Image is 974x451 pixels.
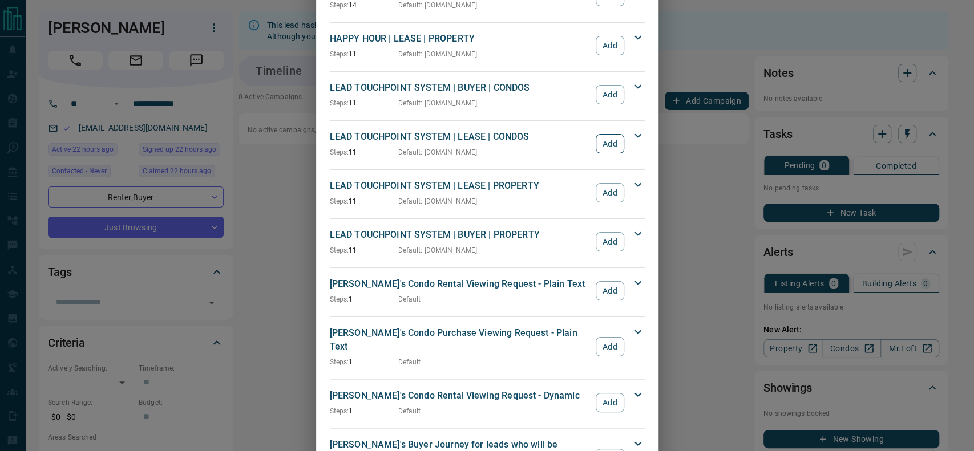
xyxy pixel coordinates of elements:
span: Steps: [330,407,349,415]
p: 11 [330,245,398,255]
p: 11 [330,196,398,206]
p: Default [398,406,421,416]
p: 11 [330,49,398,59]
p: 11 [330,147,398,157]
button: Add [596,36,624,55]
button: Add [596,281,624,300]
p: LEAD TOUCHPOINT SYSTEM | BUYER | PROPERTY [330,228,591,242]
p: [PERSON_NAME]'s Condo Rental Viewing Request - Dynamic [330,389,591,403]
p: [PERSON_NAME]'s Condo Purchase Viewing Request - Plain Text [330,326,591,354]
button: Add [596,85,624,104]
p: LEAD TOUCHPOINT SYSTEM | LEASE | CONDOS [330,130,591,144]
p: LEAD TOUCHPOINT SYSTEM | LEASE | PROPERTY [330,179,591,193]
button: Add [596,183,624,202]
p: Default [398,357,421,367]
p: Default : [DOMAIN_NAME] [398,98,478,108]
p: [PERSON_NAME]'s Condo Rental Viewing Request - Plain Text [330,277,591,291]
div: LEAD TOUCHPOINT SYSTEM | LEASE | CONDOSSteps:11Default: [DOMAIN_NAME]Add [330,128,645,160]
p: 1 [330,357,398,367]
p: Default : [DOMAIN_NAME] [398,49,478,59]
p: 1 [330,406,398,416]
div: LEAD TOUCHPOINT SYSTEM | BUYER | CONDOSSteps:11Default: [DOMAIN_NAME]Add [330,79,645,111]
p: HAPPY HOUR | LEASE | PROPERTY [330,32,591,46]
p: Default : [DOMAIN_NAME] [398,245,478,255]
button: Add [596,337,624,356]
span: Steps: [330,358,349,366]
button: Add [596,232,624,251]
div: [PERSON_NAME]'s Condo Rental Viewing Request - Plain TextSteps:1DefaultAdd [330,275,645,307]
span: Steps: [330,295,349,303]
p: Default : [DOMAIN_NAME] [398,196,478,206]
span: Steps: [330,246,349,254]
div: [PERSON_NAME]'s Condo Rental Viewing Request - DynamicSteps:1DefaultAdd [330,387,645,419]
span: Steps: [330,1,349,9]
span: Steps: [330,197,349,205]
span: Steps: [330,99,349,107]
span: Steps: [330,50,349,58]
div: [PERSON_NAME]'s Condo Purchase Viewing Request - Plain TextSteps:1DefaultAdd [330,324,645,369]
button: Add [596,393,624,412]
p: Default [398,294,421,304]
div: HAPPY HOUR | LEASE | PROPERTYSteps:11Default: [DOMAIN_NAME]Add [330,30,645,62]
p: 11 [330,98,398,108]
p: 1 [330,294,398,304]
div: LEAD TOUCHPOINT SYSTEM | BUYER | PROPERTYSteps:11Default: [DOMAIN_NAME]Add [330,226,645,258]
div: LEAD TOUCHPOINT SYSTEM | LEASE | PROPERTYSteps:11Default: [DOMAIN_NAME]Add [330,177,645,209]
p: LEAD TOUCHPOINT SYSTEM | BUYER | CONDOS [330,81,591,95]
button: Add [596,134,624,153]
p: Default : [DOMAIN_NAME] [398,147,478,157]
span: Steps: [330,148,349,156]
